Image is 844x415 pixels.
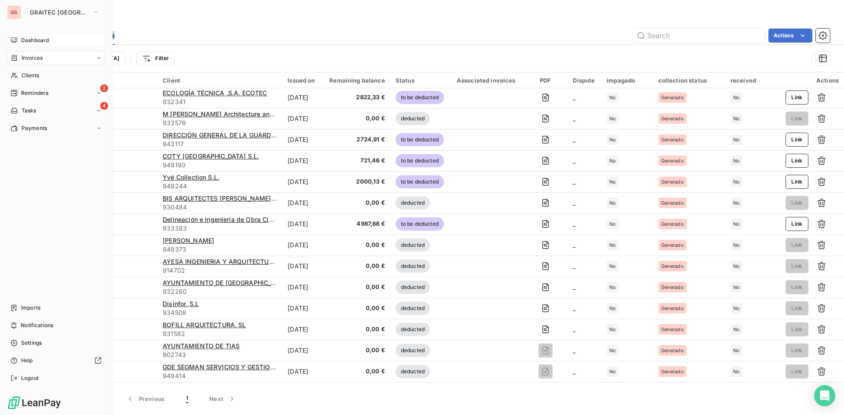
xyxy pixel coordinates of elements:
button: Actions [768,29,812,43]
span: 932341 [163,97,277,106]
td: [DATE] [282,319,322,340]
td: [DATE] [282,256,322,277]
img: Logo LeanPay [7,396,62,410]
span: Generado [661,158,684,163]
span: _ [573,220,575,227]
span: Notifications [21,321,53,329]
span: No [733,137,740,142]
span: ECOLOGÍA TÉCNICA ,S.A. ECOTEC [163,89,267,97]
span: No [609,95,616,100]
span: M [PERSON_NAME] Architecture and Design SLP [163,110,309,118]
button: Link [786,217,808,231]
div: Associated invoices [457,77,518,84]
button: Link [786,322,808,336]
div: GS [7,5,21,19]
td: [DATE] [282,108,322,129]
span: to be deducted [396,217,444,231]
span: No [609,158,616,163]
button: Link [786,196,808,210]
span: No [609,306,616,311]
span: 0,00 € [327,367,385,376]
button: Filter [136,51,175,65]
td: [DATE] [282,382,322,403]
button: Link [786,364,808,379]
span: 933383 [163,224,277,233]
span: deducted [396,112,430,125]
span: Dashboard [21,36,49,44]
span: Generado [661,95,684,100]
span: Tasks [22,107,36,115]
div: Actions [779,77,839,84]
span: _ [573,262,575,270]
span: No [733,285,740,290]
div: Dispute [573,77,596,84]
span: Generado [661,285,684,290]
span: _ [573,283,575,291]
span: No [733,95,740,100]
span: Help [21,357,33,364]
td: [DATE] [282,87,322,108]
span: 4 [100,102,108,110]
span: Yvé Collection S.L. [163,173,219,181]
span: 0,00 € [327,262,385,271]
div: collection status [658,77,720,84]
td: [DATE] [282,129,322,150]
span: Imports [21,304,40,312]
td: [DATE] [282,192,322,213]
span: No [609,137,616,142]
span: 0,00 € [327,283,385,292]
span: No [609,221,616,227]
span: No [609,369,616,374]
span: No [733,158,740,163]
div: PDF [528,77,562,84]
button: Link [786,301,808,315]
span: 0,00 € [327,346,385,355]
span: _ [573,115,575,122]
span: Generado [661,369,684,374]
span: Clients [22,72,39,79]
span: Generado [661,242,684,248]
button: Link [786,259,808,273]
td: [DATE] [282,298,322,319]
span: No [733,179,740,184]
span: BIS ARQUITECTES [PERSON_NAME] SLP [163,195,284,202]
span: No [609,116,616,121]
button: Link [786,154,808,168]
span: Generado [661,306,684,311]
span: 2724,91 € [327,135,385,144]
span: _ [573,136,575,143]
span: 902743 [163,350,277,359]
span: Generado [661,348,684,353]
span: to be deducted [396,91,444,104]
span: _ [573,199,575,206]
span: No [733,221,740,227]
span: No [733,116,740,121]
span: AYUNTAMIENTO DE TIAS [163,342,240,350]
input: Search [633,29,765,43]
span: Generado [661,116,684,121]
span: _ [573,346,575,354]
span: 0,00 € [327,241,385,249]
span: 934508 [163,308,277,317]
a: Dashboard [7,33,105,47]
div: Remaining balance [327,77,385,84]
span: to be deducted [396,133,444,146]
span: Generado [661,200,684,206]
span: Payments [22,124,47,132]
span: 721,46 € [327,156,385,165]
button: Previous [115,390,175,408]
span: [PERSON_NAME] [163,237,214,244]
span: 949373 [163,245,277,254]
span: No [733,200,740,206]
button: Link [786,90,808,105]
div: Status [396,77,446,84]
button: Link [786,133,808,147]
span: No [733,242,740,248]
span: 930484 [163,203,277,212]
span: 933576 [163,119,277,127]
span: No [609,179,616,184]
span: 0,00 € [327,198,385,207]
span: deducted [396,238,430,252]
span: Generado [661,327,684,332]
span: 949244 [163,182,277,191]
